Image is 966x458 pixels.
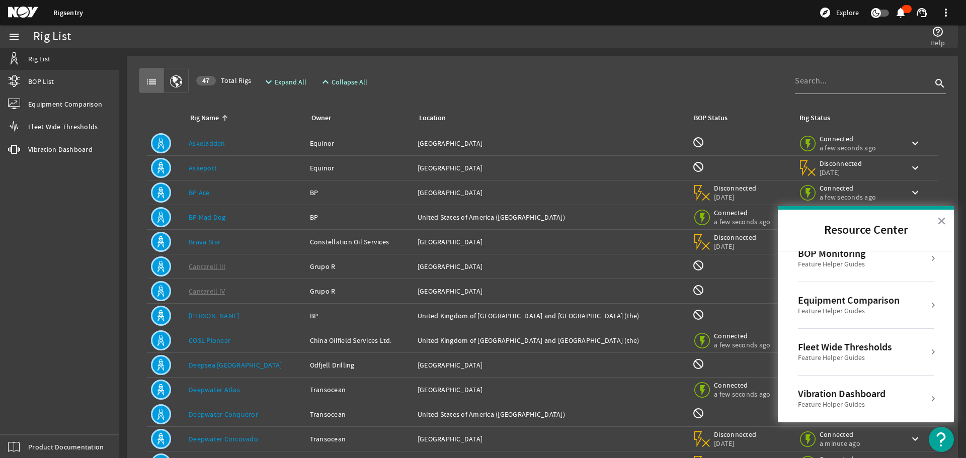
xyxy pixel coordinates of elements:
div: Feature Helper Guides [798,353,892,363]
div: Feature Helper Guides [798,306,900,316]
div: [GEOGRAPHIC_DATA] [418,261,684,271]
span: a few seconds ago [714,217,770,226]
mat-icon: keyboard_arrow_down [909,187,921,199]
a: Cantarell III [189,262,225,271]
span: Disconnected [714,430,757,439]
div: United States of America ([GEOGRAPHIC_DATA]) [418,212,684,222]
div: Rig Name [189,113,298,124]
span: Connected [714,331,770,340]
span: a few seconds ago [714,390,770,399]
div: [GEOGRAPHIC_DATA] [418,434,684,444]
span: Total Rigs [196,75,251,85]
h2: Resource Center [778,210,954,251]
div: BP [310,212,410,222]
button: Close [937,213,946,229]
mat-icon: BOP Monitoring not available for this rig [692,284,704,296]
div: Rig List [33,32,71,42]
div: Equipment Comparison [798,294,900,306]
span: Explore [836,8,859,18]
div: Vibration Dashboard [798,388,886,400]
mat-icon: BOP Monitoring not available for this rig [692,136,704,148]
a: Deepwater Conqueror [189,410,258,419]
button: Collapse All [315,73,371,91]
a: Rigsentry [53,8,83,18]
div: Location [418,113,680,124]
span: Connected [820,184,876,193]
div: China Oilfield Services Ltd. [310,335,410,345]
span: a few seconds ago [820,193,876,202]
span: Connected [714,208,770,217]
mat-icon: list [145,76,157,88]
span: Disconnected [820,159,862,168]
div: [GEOGRAPHIC_DATA] [418,163,684,173]
button: Expand All [259,73,310,91]
span: a few seconds ago [820,143,876,152]
span: [DATE] [714,439,757,448]
div: Owner [311,113,331,124]
div: Equinor [310,138,410,148]
div: BP [310,311,410,321]
a: Cantarell IV [189,287,225,296]
a: Brava Star [189,237,221,246]
mat-icon: keyboard_arrow_down [909,433,921,445]
mat-icon: BOP Monitoring not available for this rig [692,407,704,419]
input: Search... [795,75,932,87]
span: [DATE] [714,193,757,202]
a: Deepwater Corcovado [189,434,258,443]
div: Fleet Wide Thresholds [798,341,892,353]
span: Disconnected [714,233,757,242]
mat-icon: notifications [895,7,907,19]
mat-icon: BOP Monitoring not available for this rig [692,309,704,321]
mat-icon: help_outline [932,26,944,38]
div: Rig Status [799,113,830,124]
mat-icon: explore [819,7,831,19]
span: Equipment Comparison [28,99,102,109]
div: Resource Center [778,206,954,422]
div: Location [419,113,446,124]
div: BP [310,188,410,198]
div: United Kingdom of [GEOGRAPHIC_DATA] and [GEOGRAPHIC_DATA] (the) [418,311,684,321]
span: Disconnected [714,184,757,193]
mat-icon: expand_less [319,76,328,88]
i: search [934,77,946,89]
a: Askeladden [189,139,225,148]
span: BOP List [28,76,54,86]
mat-icon: menu [8,31,20,43]
mat-icon: vibration [8,143,20,155]
mat-icon: support_agent [916,7,928,19]
div: [GEOGRAPHIC_DATA] [418,385,684,395]
div: Equinor [310,163,410,173]
div: [GEOGRAPHIC_DATA] [418,286,684,296]
div: Feature Helper Guides [798,400,886,410]
div: United States of America ([GEOGRAPHIC_DATA]) [418,409,684,419]
a: Deepsea [GEOGRAPHIC_DATA] [189,360,282,370]
span: Product Documentation [28,442,104,452]
div: [GEOGRAPHIC_DATA] [418,360,684,370]
span: Expand All [275,77,306,87]
mat-icon: keyboard_arrow_down [909,162,921,174]
span: a minute ago [820,439,862,448]
div: [GEOGRAPHIC_DATA] [418,188,684,198]
mat-icon: keyboard_arrow_down [909,137,921,149]
div: BOP Monitoring [798,247,865,259]
a: Deepwater Atlas [189,385,240,394]
div: United Kingdom of [GEOGRAPHIC_DATA] and [GEOGRAPHIC_DATA] (the) [418,335,684,345]
span: Vibration Dashboard [28,144,93,154]
a: BP Ace [189,188,210,197]
div: Odfjell Drilling [310,360,410,370]
div: Transocean [310,434,410,444]
span: Help [930,38,945,48]
span: [DATE] [714,242,757,251]
div: Feature Helper Guides [798,259,865,269]
a: BP Mad Dog [189,213,226,222]
div: BOP Status [694,113,728,124]
span: [DATE] [820,168,862,177]
div: [GEOGRAPHIC_DATA] [418,237,684,247]
span: Rig List [28,54,50,64]
div: Grupo R [310,261,410,271]
button: more_vert [934,1,958,25]
span: Connected [820,134,876,143]
span: Fleet Wide Thresholds [28,122,98,132]
div: Grupo R [310,286,410,296]
span: Connected [820,430,862,439]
